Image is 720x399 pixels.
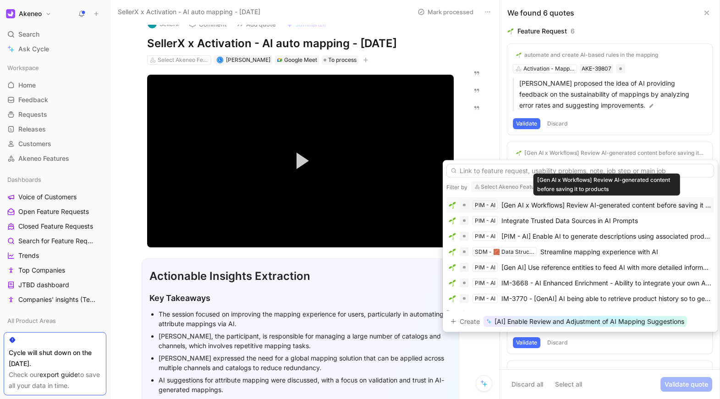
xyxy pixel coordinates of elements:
div: [Gen AI x Workflows] Review AI-generated content before saving it to products [533,174,680,196]
div: [Gen AI x Workflows] Review AI-generated content before saving it to products [501,200,712,211]
div: [PIM - AI] Enable AI to generate descriptions using associated product data [501,231,712,242]
div: PIM - AI [475,232,495,241]
button: Select Akeneo Features [471,181,554,192]
div: PIM - AI [475,201,495,210]
img: 🌱 [449,279,456,287]
div: SDM - 🧱 Data Structure & Transformation [475,247,534,257]
div: IM-3668 - AI Enhanced Enrichment - Ability to integrate your own AI model [501,278,712,289]
div: PIM - AI [475,216,495,225]
div: Streamline mapping experience with AI [540,246,658,257]
span: [AI] Enable Review and Adjustment of AI Mapping Suggestions [495,316,684,327]
img: 🌱 [449,295,456,302]
div: [Gen AI] Use reference entities to feed AI with more detailed information [501,262,712,273]
div: PIM - AI [475,263,495,272]
div: Filter by [446,183,467,191]
div: PIM - AI [475,294,495,303]
div: IM-3770 - [GenAI] AI being able to retrieve product history so to generate content [501,293,712,304]
div: PIM - AI [475,279,495,288]
img: 🌱 [449,202,456,209]
img: 🌱 [449,233,456,240]
div: Recent [446,306,714,318]
img: 🌱 [449,217,456,224]
div: Integrate Trusted Data Sources in AI Prompts [501,215,638,226]
img: 🌱 [449,264,456,271]
input: Link to feature request, usability problems, note, job step or main job [446,164,714,178]
span: Create [460,316,480,327]
img: 🌱 [449,248,456,256]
